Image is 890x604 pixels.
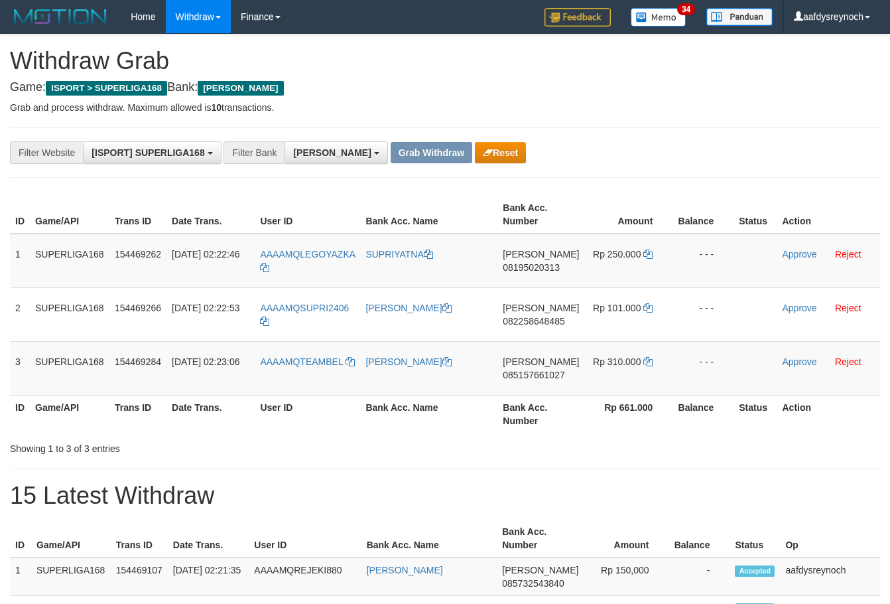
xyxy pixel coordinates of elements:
[260,356,355,367] a: AAAAMQTEAMBEL
[172,303,239,313] span: [DATE] 02:22:53
[835,303,861,313] a: Reject
[30,196,109,234] th: Game/API
[584,558,668,596] td: Rp 150,000
[643,249,653,260] a: Copy 250000 to clipboard
[365,303,451,313] a: [PERSON_NAME]
[198,81,283,96] span: [PERSON_NAME]
[223,141,285,164] div: Filter Bank
[497,196,584,234] th: Bank Acc. Number
[115,249,161,260] span: 154469262
[166,196,255,234] th: Date Trans.
[503,316,564,327] span: Copy 082258648485 to clipboard
[10,234,30,288] td: 1
[672,287,733,341] td: - - -
[584,520,668,558] th: Amount
[260,249,355,260] span: AAAAMQLEGOYAZKA
[10,341,30,395] td: 3
[497,395,584,433] th: Bank Acc. Number
[10,520,31,558] th: ID
[503,356,579,367] span: [PERSON_NAME]
[360,196,497,234] th: Bank Acc. Name
[835,249,861,260] a: Reject
[669,558,730,596] td: -
[10,287,30,341] td: 2
[260,249,355,273] a: AAAAMQLEGOYAZKA
[115,356,161,367] span: 154469284
[783,356,817,367] a: Approve
[109,395,166,433] th: Trans ID
[293,147,371,158] span: [PERSON_NAME]
[733,196,777,234] th: Status
[503,370,564,380] span: Copy 085157661027 to clipboard
[255,395,360,433] th: User ID
[168,558,249,596] td: [DATE] 02:21:35
[365,249,432,260] a: SUPRIYATNA
[172,356,239,367] span: [DATE] 02:23:06
[168,520,249,558] th: Date Trans.
[503,262,560,273] span: Copy 08195020313 to clipboard
[46,81,167,96] span: ISPORT > SUPERLIGA168
[30,395,109,433] th: Game/API
[503,303,579,313] span: [PERSON_NAME]
[31,520,111,558] th: Game/API
[783,249,817,260] a: Approve
[10,483,880,509] h1: 15 Latest Withdraw
[672,341,733,395] td: - - -
[735,566,775,577] span: Accepted
[10,101,880,114] p: Grab and process withdraw. Maximum allowed is transactions.
[365,356,451,367] a: [PERSON_NAME]
[83,141,221,164] button: [ISPORT] SUPERLIGA168
[255,196,360,234] th: User ID
[10,7,111,27] img: MOTION_logo.png
[669,520,730,558] th: Balance
[249,520,361,558] th: User ID
[10,141,83,164] div: Filter Website
[503,249,579,260] span: [PERSON_NAME]
[593,303,641,313] span: Rp 101.000
[777,395,881,433] th: Action
[730,520,780,558] th: Status
[360,395,497,433] th: Bank Acc. Name
[777,196,881,234] th: Action
[367,565,443,575] a: [PERSON_NAME]
[780,520,880,558] th: Op
[10,395,30,433] th: ID
[593,249,641,260] span: Rp 250.000
[733,395,777,433] th: Status
[361,520,497,558] th: Bank Acc. Name
[497,520,584,558] th: Bank Acc. Number
[835,356,861,367] a: Reject
[10,81,880,94] h4: Game: Bank:
[584,196,672,234] th: Amount
[672,234,733,288] td: - - -
[31,558,111,596] td: SUPERLIGA168
[631,8,686,27] img: Button%20Memo.svg
[780,558,880,596] td: aafdysreynoch
[706,8,773,26] img: panduan.png
[92,147,204,158] span: [ISPORT] SUPERLIGA168
[643,356,653,367] a: Copy 310000 to clipboard
[584,395,672,433] th: Rp 661.000
[10,48,880,74] h1: Withdraw Grab
[111,558,168,596] td: 154469107
[285,141,387,164] button: [PERSON_NAME]
[544,8,611,27] img: Feedback.jpg
[249,558,361,596] td: AAAAMQREJEKI880
[10,558,31,596] td: 1
[502,578,564,589] span: Copy 085732543840 to clipboard
[111,520,168,558] th: Trans ID
[475,142,526,163] button: Reset
[672,196,733,234] th: Balance
[211,102,222,113] strong: 10
[30,341,109,395] td: SUPERLIGA168
[115,303,161,313] span: 154469266
[260,356,343,367] span: AAAAMQTEAMBEL
[391,142,472,163] button: Grab Withdraw
[172,249,239,260] span: [DATE] 02:22:46
[166,395,255,433] th: Date Trans.
[30,234,109,288] td: SUPERLIGA168
[10,437,361,455] div: Showing 1 to 3 of 3 entries
[593,356,641,367] span: Rp 310.000
[672,395,733,433] th: Balance
[10,196,30,234] th: ID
